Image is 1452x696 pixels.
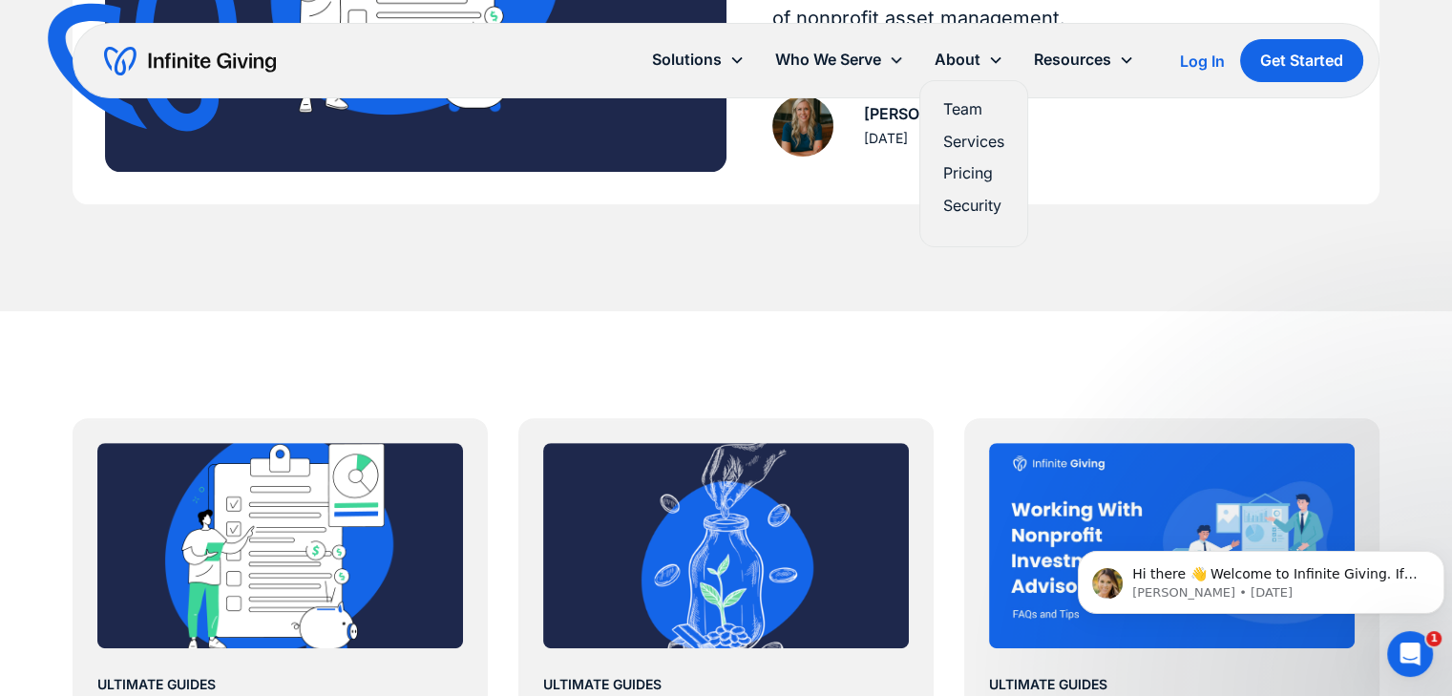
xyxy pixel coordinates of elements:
[1240,39,1363,82] a: Get Started
[1019,39,1149,80] div: Resources
[1426,631,1441,646] span: 1
[989,673,1107,696] div: Ultimate Guides
[1034,47,1111,73] div: Resources
[1180,53,1225,69] div: Log In
[864,101,992,127] div: [PERSON_NAME]
[943,160,1004,186] a: Pricing
[637,39,760,80] div: Solutions
[919,39,1019,80] div: About
[943,96,1004,122] a: Team
[104,46,276,76] a: home
[943,129,1004,155] a: Services
[543,673,662,696] div: Ultimate Guides
[1070,511,1452,644] iframe: Intercom notifications message
[1387,631,1433,677] iframe: Intercom live chat
[943,193,1004,219] a: Security
[864,127,908,150] div: [DATE]
[935,47,980,73] div: About
[919,80,1028,247] nav: About
[652,47,722,73] div: Solutions
[775,47,881,73] div: Who We Serve
[1180,50,1225,73] a: Log In
[97,673,216,696] div: Ultimate Guides
[760,39,919,80] div: Who We Serve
